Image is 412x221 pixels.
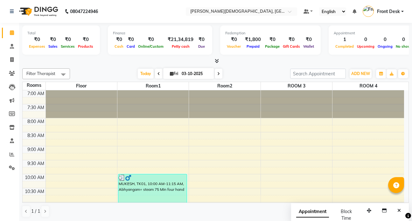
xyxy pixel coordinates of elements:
div: ₹0 [196,36,207,43]
div: 9:30 AM [26,160,45,167]
span: Filter Therapist [26,71,55,76]
span: Appointment [296,206,329,218]
span: Wallet [302,44,316,49]
iframe: chat widget [385,196,406,215]
div: ₹0 [136,36,165,43]
span: Room2 [189,82,260,90]
div: ₹0 [27,36,47,43]
button: ADD NEW [350,69,372,78]
span: Sales [47,44,59,49]
div: ₹21,34,819 [165,36,196,43]
input: 2025-10-03 [180,69,212,79]
div: 7:30 AM [26,104,45,111]
div: ₹0 [47,36,59,43]
span: Gift Cards [281,44,302,49]
span: Floor [46,82,117,90]
span: Online/Custom [136,44,165,49]
div: ₹0 [302,36,316,43]
span: Room1 [117,82,189,90]
span: Upcoming [355,44,376,49]
input: Search Appointment [290,69,346,79]
span: Fri [168,71,180,76]
img: logo [16,3,60,20]
span: Ongoing [376,44,394,49]
div: ₹0 [59,36,76,43]
div: 10:00 AM [24,174,45,181]
span: Petty cash [170,44,191,49]
div: 8:30 AM [26,132,45,139]
span: Voucher [225,44,242,49]
img: Front Desk [363,6,374,17]
span: Cash [113,44,125,49]
div: Finance [113,31,207,36]
span: Package [263,44,281,49]
div: ₹0 [281,36,302,43]
span: Due [197,44,206,49]
div: 8:00 AM [26,118,45,125]
div: 10:30 AM [24,188,45,195]
div: Total [27,31,95,36]
span: Products [76,44,95,49]
div: 9:00 AM [26,146,45,153]
div: MUKESH, TK01, 10:00 AM-11:15 AM, Abhyangam+ steam 75 Min four hand [118,174,187,208]
div: Rooms [23,82,45,89]
span: Completed [334,44,355,49]
div: 0 [376,36,394,43]
span: ROOM 3 [261,82,332,90]
div: ₹0 [125,36,136,43]
div: 11:00 AM [24,202,45,209]
div: ₹0 [76,36,95,43]
div: ₹0 [225,36,242,43]
b: 08047224946 [70,3,98,20]
span: Card [125,44,136,49]
div: 7:00 AM [26,90,45,97]
span: Block Time [341,209,352,221]
div: ₹1,800 [242,36,263,43]
span: Today [138,69,154,79]
span: ROOM 4 [332,82,404,90]
span: Expenses [27,44,47,49]
div: ₹0 [263,36,281,43]
span: ADD NEW [351,71,370,76]
div: 1 [334,36,355,43]
span: 1 / 1 [31,208,40,215]
div: Redemption [225,31,316,36]
span: Services [59,44,76,49]
span: Prepaid [245,44,261,49]
div: ₹0 [113,36,125,43]
span: Front Desk [377,8,400,15]
div: 0 [355,36,376,43]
